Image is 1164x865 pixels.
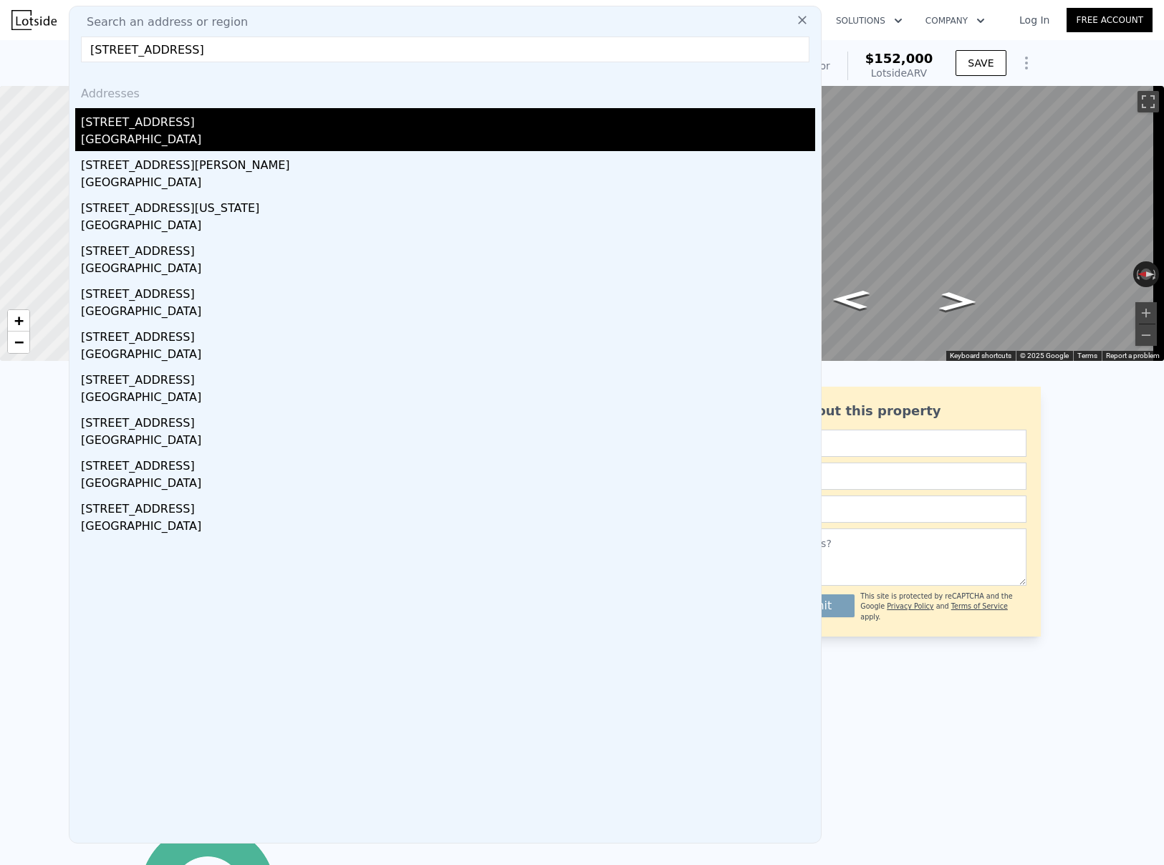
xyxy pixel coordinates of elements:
input: Name [769,430,1026,457]
div: [GEOGRAPHIC_DATA] [81,174,815,194]
button: SAVE [956,50,1006,76]
input: Phone [769,496,1026,523]
div: [GEOGRAPHIC_DATA] [81,389,815,409]
img: Lotside [11,10,57,30]
div: [STREET_ADDRESS] [81,495,815,518]
div: [STREET_ADDRESS] [81,452,815,475]
div: [STREET_ADDRESS] [81,237,815,260]
span: © 2025 Google [1020,352,1069,359]
div: [STREET_ADDRESS][US_STATE] [81,194,815,217]
a: Log In [1002,13,1067,27]
div: [STREET_ADDRESS] [81,366,815,389]
div: [GEOGRAPHIC_DATA] [81,518,815,538]
a: Terms [1077,352,1097,359]
button: Toggle fullscreen view [1137,91,1159,112]
div: [GEOGRAPHIC_DATA] [81,432,815,452]
button: Zoom out [1135,324,1157,346]
button: Rotate counterclockwise [1133,261,1141,287]
a: Free Account [1067,8,1153,32]
div: Addresses [75,74,815,108]
button: Keyboard shortcuts [950,351,1011,361]
button: Solutions [824,8,914,34]
input: Email [769,463,1026,490]
div: [GEOGRAPHIC_DATA] [81,303,815,323]
div: [STREET_ADDRESS] [81,409,815,432]
path: Go North, S Madison Ave [816,286,885,314]
button: Show Options [1012,49,1041,77]
div: [GEOGRAPHIC_DATA] [81,346,815,366]
div: [GEOGRAPHIC_DATA] [81,217,815,237]
span: Search an address or region [75,14,248,31]
a: Terms of Service [951,602,1008,610]
div: Off Market, last listed for [706,59,830,73]
input: Enter an address, city, region, neighborhood or zip code [81,37,809,62]
div: Street View [655,86,1164,361]
div: Lotside ARV [865,66,933,80]
div: [GEOGRAPHIC_DATA] [81,475,815,495]
div: [GEOGRAPHIC_DATA] [81,260,815,280]
span: − [14,333,24,351]
button: Company [914,8,996,34]
button: Zoom in [1135,302,1157,324]
span: $152,000 [865,51,933,66]
a: Zoom out [8,332,29,353]
button: Reset the view [1133,269,1159,280]
a: Zoom in [8,310,29,332]
a: Report a problem [1106,352,1160,359]
div: [STREET_ADDRESS] [81,280,815,303]
div: [GEOGRAPHIC_DATA] [81,131,815,151]
div: Ask about this property [769,401,1026,421]
div: Map [655,86,1164,361]
div: [STREET_ADDRESS][PERSON_NAME] [81,151,815,174]
div: This site is protected by reCAPTCHA and the Google and apply. [860,591,1026,622]
div: [STREET_ADDRESS] [81,108,815,131]
div: [STREET_ADDRESS] [81,323,815,346]
path: Go South, S Madison Ave [923,287,993,316]
span: + [14,311,24,329]
button: Rotate clockwise [1152,261,1160,287]
a: Privacy Policy [887,602,933,610]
